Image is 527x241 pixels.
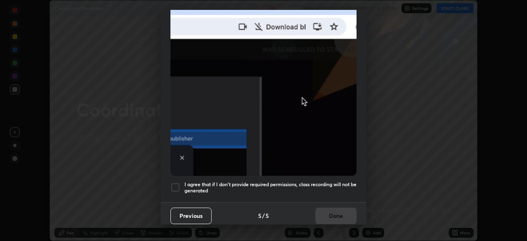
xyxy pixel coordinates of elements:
h5: I agree that if I don't provide required permissions, class recording will not be generated [184,181,357,194]
h4: / [262,211,265,220]
h4: 5 [258,211,261,220]
button: Previous [170,208,212,224]
h4: 5 [266,211,269,220]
